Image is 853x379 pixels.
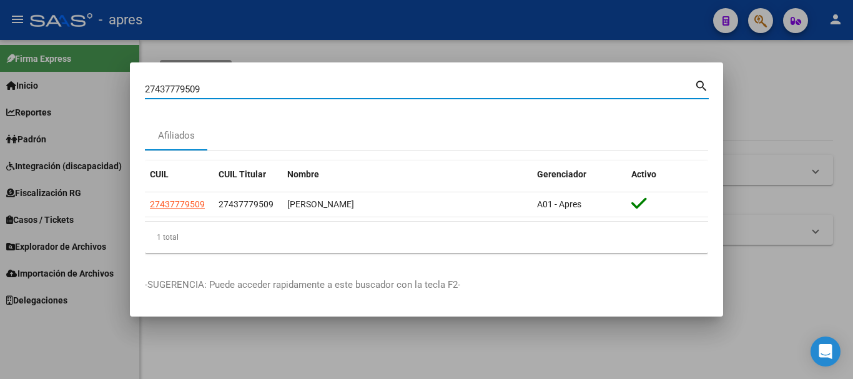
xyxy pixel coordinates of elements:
div: Open Intercom Messenger [811,337,841,367]
span: Gerenciador [537,169,586,179]
datatable-header-cell: Nombre [282,161,532,188]
span: 27437779509 [150,199,205,209]
datatable-header-cell: CUIL [145,161,214,188]
div: 1 total [145,222,708,253]
span: CUIL Titular [219,169,266,179]
div: [PERSON_NAME] [287,197,527,212]
datatable-header-cell: CUIL Titular [214,161,282,188]
span: A01 - Apres [537,199,581,209]
mat-icon: search [694,77,709,92]
datatable-header-cell: Activo [626,161,708,188]
span: 27437779509 [219,199,274,209]
p: -SUGERENCIA: Puede acceder rapidamente a este buscador con la tecla F2- [145,278,708,292]
span: Nombre [287,169,319,179]
div: Afiliados [158,129,195,143]
span: CUIL [150,169,169,179]
datatable-header-cell: Gerenciador [532,161,626,188]
span: Activo [631,169,656,179]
